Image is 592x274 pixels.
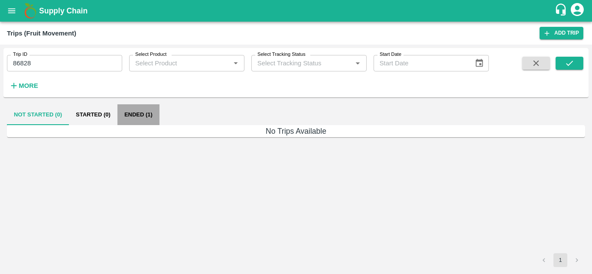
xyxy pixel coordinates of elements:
button: Not Started (0) [7,104,69,125]
label: Start Date [380,51,401,58]
div: customer-support [554,3,569,19]
input: Enter Trip ID [7,55,122,71]
label: Select Tracking Status [257,51,306,58]
nav: pagination navigation [536,253,585,267]
label: Select Product [135,51,166,58]
input: Select Product [132,58,228,69]
button: Ended (1) [117,104,159,125]
input: Select Tracking Status [254,58,338,69]
a: Supply Chain [39,5,554,17]
div: account of current user [569,2,585,20]
button: Open [352,58,363,69]
button: page 1 [553,253,567,267]
button: Started (0) [69,104,117,125]
input: Start Date [374,55,468,71]
button: open drawer [2,1,22,21]
b: Supply Chain [39,6,88,15]
img: logo [22,2,39,19]
button: More [7,78,40,93]
label: Trip ID [13,51,27,58]
h6: No Trips Available [7,125,585,137]
button: Open [230,58,241,69]
a: Add Trip [540,27,583,39]
div: Trips (Fruit Movement) [7,28,76,39]
strong: More [19,82,38,89]
button: Choose date [471,55,488,71]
